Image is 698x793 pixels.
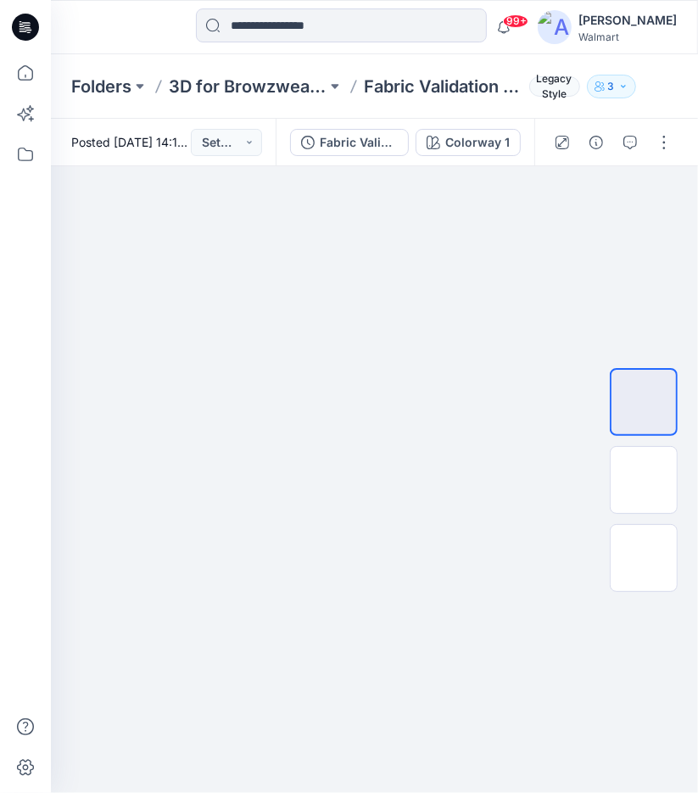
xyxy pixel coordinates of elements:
[445,133,510,152] div: Colorway 1
[364,75,522,98] p: Fabric Validation Example
[587,75,636,98] button: 3
[583,129,610,156] button: Details
[169,75,327,98] a: 3D for Browzwear Review
[71,75,131,98] a: Folders
[71,133,191,151] span: Posted [DATE] 14:13 by
[503,14,528,28] span: 99+
[538,10,572,44] img: avatar
[416,129,521,156] button: Colorway 1
[290,129,409,156] button: Fabric Validation Example
[608,77,615,96] p: 3
[320,133,398,152] div: Fabric Validation Example
[578,10,677,31] div: [PERSON_NAME]
[578,31,677,43] div: Walmart
[522,75,580,98] button: Legacy Style
[529,76,580,97] span: Legacy Style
